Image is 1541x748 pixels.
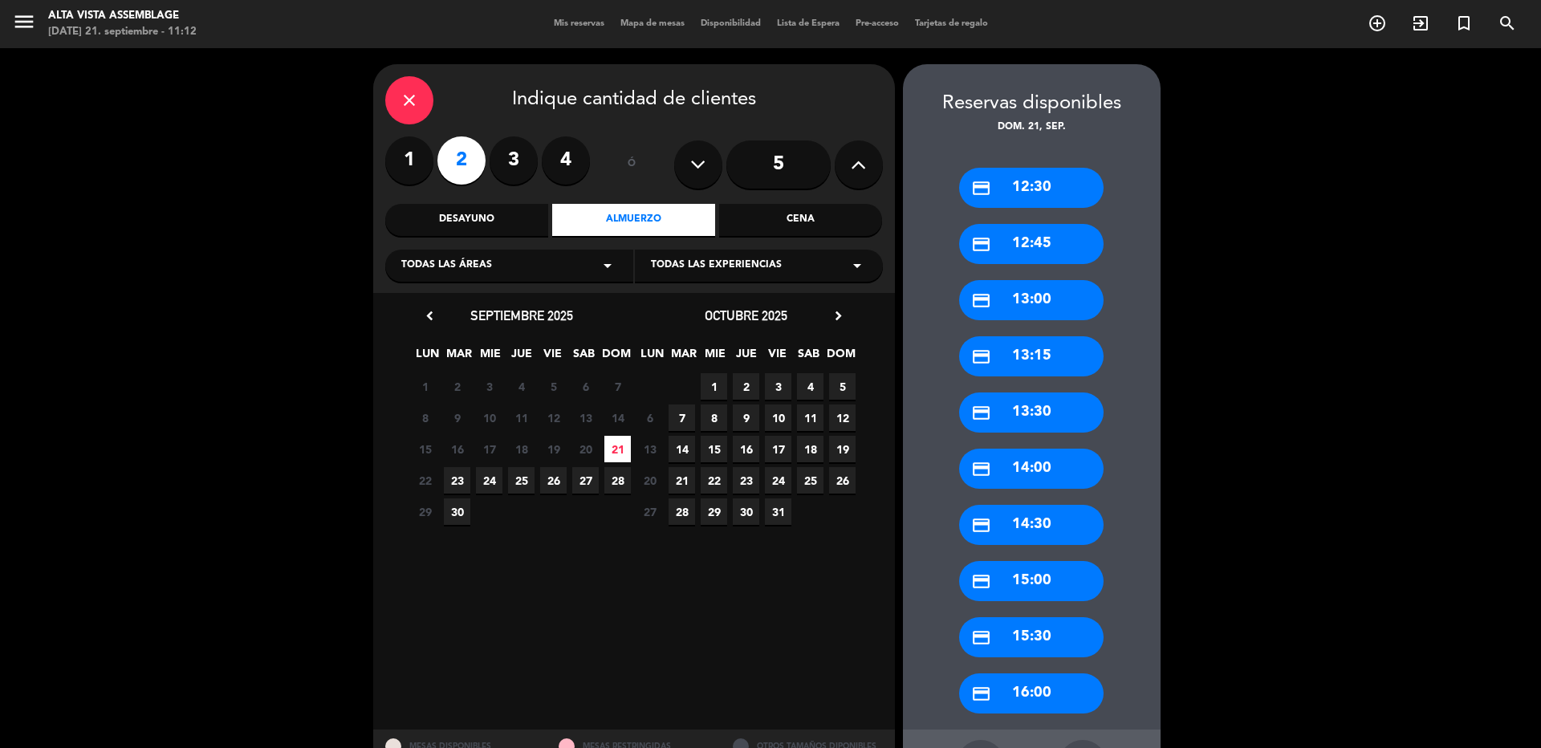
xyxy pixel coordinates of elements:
[830,307,847,324] i: chevron_right
[670,344,697,371] span: MAR
[701,373,727,400] span: 1
[12,10,36,34] i: menu
[719,204,882,236] div: Cena
[797,373,823,400] span: 4
[552,204,715,236] div: Almuerzo
[971,684,991,704] i: credit_card
[669,404,695,431] span: 7
[971,459,991,479] i: credit_card
[705,307,787,323] span: octubre 2025
[540,436,567,462] span: 19
[733,467,759,494] span: 23
[959,336,1104,376] div: 13:15
[604,436,631,462] span: 21
[606,136,658,193] div: ó
[848,256,867,275] i: arrow_drop_down
[470,307,573,323] span: septiembre 2025
[765,498,791,525] span: 31
[540,404,567,431] span: 12
[476,404,502,431] span: 10
[959,505,1104,545] div: 14:30
[400,91,419,110] i: close
[971,347,991,367] i: credit_card
[829,436,856,462] span: 19
[636,467,663,494] span: 20
[476,436,502,462] span: 17
[733,344,759,371] span: JUE
[639,344,665,371] span: LUN
[971,178,991,198] i: credit_card
[546,19,612,28] span: Mis reservas
[903,120,1161,136] div: dom. 21, sep.
[765,404,791,431] span: 10
[669,436,695,462] span: 14
[971,628,991,648] i: credit_card
[971,403,991,423] i: credit_card
[797,467,823,494] span: 25
[636,436,663,462] span: 13
[602,344,628,371] span: DOM
[1368,14,1387,33] i: add_circle_outline
[1411,14,1430,33] i: exit_to_app
[572,373,599,400] span: 6
[797,404,823,431] span: 11
[444,498,470,525] span: 30
[959,392,1104,433] div: 13:30
[476,467,502,494] span: 24
[971,234,991,254] i: credit_card
[490,136,538,185] label: 3
[971,291,991,311] i: credit_card
[701,436,727,462] span: 15
[669,498,695,525] span: 28
[540,373,567,400] span: 5
[48,24,197,40] div: [DATE] 21. septiembre - 11:12
[604,467,631,494] span: 28
[693,19,769,28] span: Disponibilidad
[959,224,1104,264] div: 12:45
[571,344,597,371] span: SAB
[795,344,822,371] span: SAB
[508,373,535,400] span: 4
[733,373,759,400] span: 2
[12,10,36,39] button: menu
[612,19,693,28] span: Mapa de mesas
[907,19,996,28] span: Tarjetas de regalo
[542,136,590,185] label: 4
[1498,14,1517,33] i: search
[733,498,759,525] span: 30
[445,344,472,371] span: MAR
[971,515,991,535] i: credit_card
[636,404,663,431] span: 6
[829,404,856,431] span: 12
[508,467,535,494] span: 25
[598,256,617,275] i: arrow_drop_down
[959,561,1104,601] div: 15:00
[827,344,853,371] span: DOM
[604,404,631,431] span: 14
[636,498,663,525] span: 27
[572,436,599,462] span: 20
[401,258,492,274] span: Todas las áreas
[669,467,695,494] span: 21
[444,404,470,431] span: 9
[412,498,438,525] span: 29
[764,344,791,371] span: VIE
[701,498,727,525] span: 29
[971,571,991,591] i: credit_card
[829,467,856,494] span: 26
[421,307,438,324] i: chevron_left
[540,467,567,494] span: 26
[765,373,791,400] span: 3
[444,467,470,494] span: 23
[539,344,566,371] span: VIE
[651,258,782,274] span: Todas las experiencias
[476,373,502,400] span: 3
[797,436,823,462] span: 18
[508,404,535,431] span: 11
[414,344,441,371] span: LUN
[959,449,1104,489] div: 14:00
[444,436,470,462] span: 16
[477,344,503,371] span: MIE
[572,404,599,431] span: 13
[48,8,197,24] div: Alta Vista Assemblage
